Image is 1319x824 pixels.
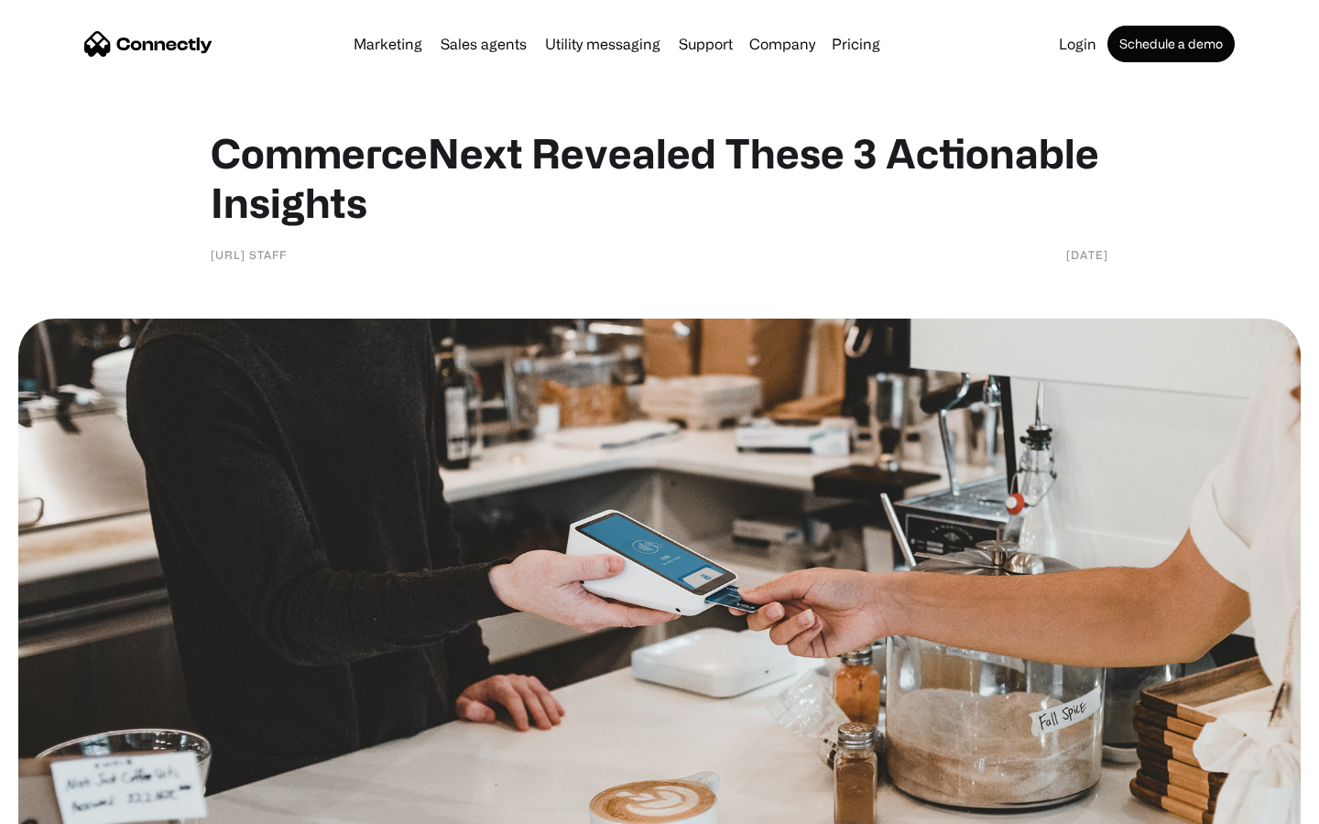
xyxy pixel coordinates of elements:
[1066,245,1108,264] div: [DATE]
[211,128,1108,227] h1: CommerceNext Revealed These 3 Actionable Insights
[211,245,287,264] div: [URL] Staff
[671,37,740,51] a: Support
[346,37,430,51] a: Marketing
[18,792,110,818] aside: Language selected: English
[1052,37,1104,51] a: Login
[433,37,534,51] a: Sales agents
[1107,26,1235,62] a: Schedule a demo
[824,37,888,51] a: Pricing
[37,792,110,818] ul: Language list
[538,37,668,51] a: Utility messaging
[749,31,815,57] div: Company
